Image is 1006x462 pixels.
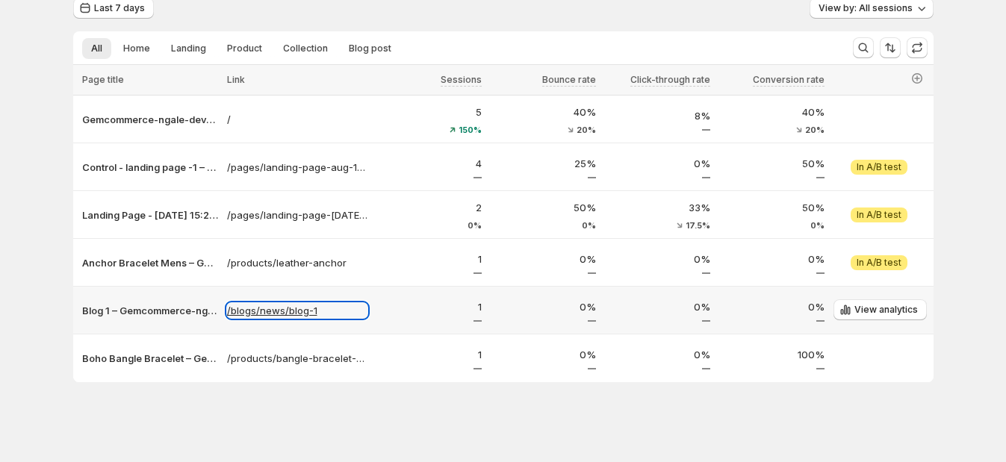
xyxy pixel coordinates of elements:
[82,160,218,175] button: Control - landing page -1 – Gemcommerce-ngale-dev-gemx
[227,112,367,127] a: /
[227,255,367,270] a: /products/leather-anchor
[719,252,825,266] p: 0%
[605,156,710,171] p: 0%
[94,2,145,14] span: Last 7 days
[491,200,596,215] p: 50%
[605,108,710,123] p: 8%
[605,252,710,266] p: 0%
[819,2,913,14] span: View by: All sessions
[227,74,245,85] span: Link
[491,252,596,266] p: 0%
[857,161,901,173] span: In A/B test
[283,43,328,54] span: Collection
[805,125,825,134] span: 20%
[491,156,596,171] p: 25%
[82,74,124,85] span: Page title
[753,74,825,85] span: Conversion rate
[376,200,482,215] p: 2
[441,74,482,85] span: Sessions
[227,43,262,54] span: Product
[82,112,218,127] button: Gemcommerce-ngale-dev-gemx
[82,351,218,366] button: Boho Bangle Bracelet – Gemcommerce-ngale-dev-gemx
[605,200,710,215] p: 33%
[719,200,825,215] p: 50%
[686,221,710,230] span: 17.5%
[719,347,825,362] p: 100%
[376,156,482,171] p: 4
[82,207,218,222] button: Landing Page - [DATE] 15:25:57 – Gemcommerce-ngale-dev-gemx
[833,299,927,320] button: View analytics
[171,43,206,54] span: Landing
[880,37,901,58] button: Sort the results
[491,104,596,119] p: 40%
[82,255,218,270] button: Anchor Bracelet Mens – Gemcommerce-ngale-dev-gemx
[542,74,596,85] span: Bounce rate
[491,299,596,314] p: 0%
[123,43,150,54] span: Home
[605,347,710,362] p: 0%
[810,221,825,230] span: 0%
[719,299,825,314] p: 0%
[227,160,367,175] a: /pages/landing-page-aug-15-15-20-30
[853,37,874,58] button: Search and filter results
[227,303,367,318] a: /blogs/news/blog-1
[82,303,218,318] button: Blog 1 – Gemcommerce-ngale-dev-gemx
[605,299,710,314] p: 0%
[376,347,482,362] p: 1
[577,125,596,134] span: 20%
[630,74,710,85] span: Click-through rate
[376,252,482,266] p: 1
[376,104,482,119] p: 5
[719,104,825,119] p: 40%
[349,43,391,54] span: Blog post
[582,221,596,230] span: 0%
[376,299,482,314] p: 1
[227,351,367,366] a: /products/bangle-bracelet-with-feathers
[468,221,482,230] span: 0%
[854,304,918,316] span: View analytics
[459,125,482,134] span: 150%
[491,347,596,362] p: 0%
[719,156,825,171] p: 50%
[857,209,901,221] span: In A/B test
[227,207,367,222] a: /pages/landing-page-[DATE]-3-15-25-57
[91,43,102,54] span: All
[857,257,901,269] span: In A/B test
